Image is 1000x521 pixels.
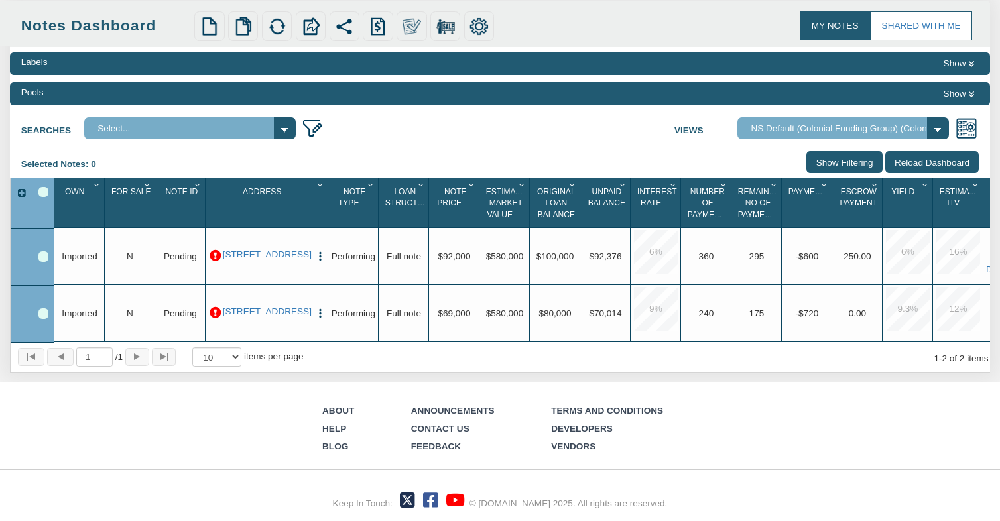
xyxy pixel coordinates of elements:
a: About [322,406,354,416]
div: Row 1, Row Selection Checkbox [38,251,48,261]
div: Sort None [381,183,428,223]
span: 250.00 [844,251,871,261]
button: Press to open the note menu [315,306,326,319]
div: Sort None [532,183,580,223]
span: 1 2 of 2 items [934,353,988,363]
div: Estimated Market Value Sort None [482,183,529,223]
span: Number Of Payments [688,187,730,219]
div: Sort None [885,183,932,223]
a: Developers [551,424,613,434]
div: 6.0 [886,230,930,274]
a: Contact Us [411,424,469,434]
div: Column Menu [142,178,155,191]
span: 240 [699,308,714,318]
img: for_sale.png [436,17,455,36]
div: Column Menu [315,178,328,191]
span: For Sale [111,187,151,196]
span: $69,000 [438,308,470,318]
button: Page to first [18,348,44,367]
a: 0001 B Lafayette Ave, Baltimore, MD, 21202 [223,306,311,317]
label: Views [674,117,737,137]
span: Remaining No Of Payments [738,187,783,219]
span: $580,000 [486,308,524,318]
span: 1 [115,351,123,363]
button: Page forward [125,348,149,367]
div: Column Menu [92,178,104,191]
div: Labels [21,56,48,68]
div: 16.0 [936,230,980,274]
button: Page to last [152,348,176,367]
span: 295 [749,251,765,261]
div: Sort None [784,183,832,223]
span: -$600 [796,251,819,261]
div: © [DOMAIN_NAME] 2025. All rights are reserved. [469,497,668,510]
div: Sort None [158,183,205,223]
div: Row 2, Row Selection Checkbox [38,308,48,318]
span: Note Price [437,187,466,207]
a: 0001 B Lafayette Ave, Baltimore, MD, 21202 [223,249,311,260]
div: Column Menu [466,178,479,191]
div: Keep In Touch: [333,497,393,510]
button: Show [939,86,979,101]
div: Column Menu [718,178,731,191]
span: Full note [387,251,421,261]
div: Sort None [734,183,781,223]
span: -$720 [796,308,819,318]
input: Reload Dashboard [885,151,979,173]
span: N [127,308,133,318]
div: Column Menu [365,178,378,191]
a: Help [322,424,346,434]
span: Performing [332,308,375,318]
span: 360 [699,251,714,261]
div: For Sale Sort None [107,183,155,223]
div: Column Menu [769,178,781,191]
div: Column Menu [869,178,882,191]
div: Interest Rate Sort None [633,183,680,223]
img: copy.png [234,17,253,36]
button: Show [939,56,979,71]
label: Searches [21,117,84,137]
img: settings.png [469,17,488,36]
a: Announcements [411,406,495,416]
div: Selected Notes: 0 [21,151,106,177]
div: Unpaid Balance Sort None [583,183,630,223]
img: refresh.png [268,17,286,36]
span: Estimated Market Value [486,187,531,219]
span: Imported [62,308,97,318]
div: Note Price Sort None [432,183,479,223]
div: Column Menu [517,178,529,191]
div: Note Id Sort None [158,183,205,223]
div: 9.0 [634,287,678,331]
span: Yield [891,187,914,196]
div: Notes Dashboard [21,15,191,36]
div: Column Menu [192,178,205,191]
span: Own [65,187,84,196]
a: Feedback [411,441,461,451]
div: Sort None [936,183,983,223]
span: $80,000 [538,308,571,318]
div: Sort None [57,183,104,223]
img: cell-menu.png [315,308,326,319]
div: Own Sort None [57,183,104,223]
div: Column Menu [970,178,983,191]
img: cell-menu.png [315,251,326,262]
div: Sort None [583,183,630,223]
abbr: through [939,353,942,363]
span: $92,000 [438,251,470,261]
div: Address Sort None [208,183,328,223]
span: Performing [332,251,375,261]
span: $92,376 [589,251,621,261]
img: edit_filter_icon.png [302,117,324,139]
img: new.png [200,17,219,36]
div: Column Menu [668,178,680,191]
div: Sort None [432,183,479,223]
img: views.png [956,117,977,139]
div: Expand All [11,187,32,200]
div: Sort None [482,183,529,223]
span: Escrow Payment [840,187,877,207]
span: Address [243,187,281,196]
span: Unpaid Balance [588,187,625,207]
div: Number Of Payments Sort None [684,183,731,223]
input: Selected page [76,347,113,367]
